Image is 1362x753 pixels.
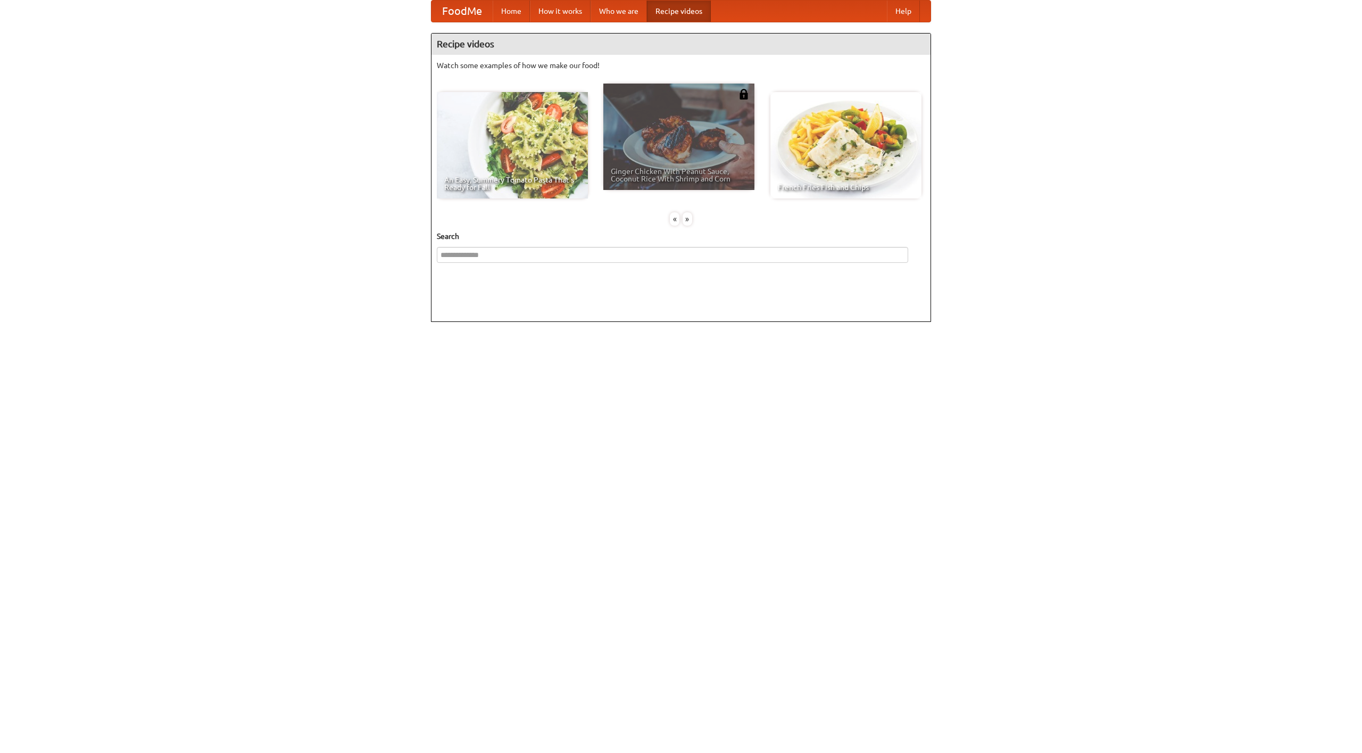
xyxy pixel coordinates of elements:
[647,1,711,22] a: Recipe videos
[437,92,588,198] a: An Easy, Summery Tomato Pasta That's Ready for Fall
[431,34,931,55] h4: Recipe videos
[670,212,679,226] div: «
[778,184,914,191] span: French Fries Fish and Chips
[437,231,925,242] h5: Search
[738,89,749,100] img: 483408.png
[444,176,580,191] span: An Easy, Summery Tomato Pasta That's Ready for Fall
[530,1,591,22] a: How it works
[591,1,647,22] a: Who we are
[887,1,920,22] a: Help
[437,60,925,71] p: Watch some examples of how we make our food!
[431,1,493,22] a: FoodMe
[683,212,692,226] div: »
[493,1,530,22] a: Home
[770,92,921,198] a: French Fries Fish and Chips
